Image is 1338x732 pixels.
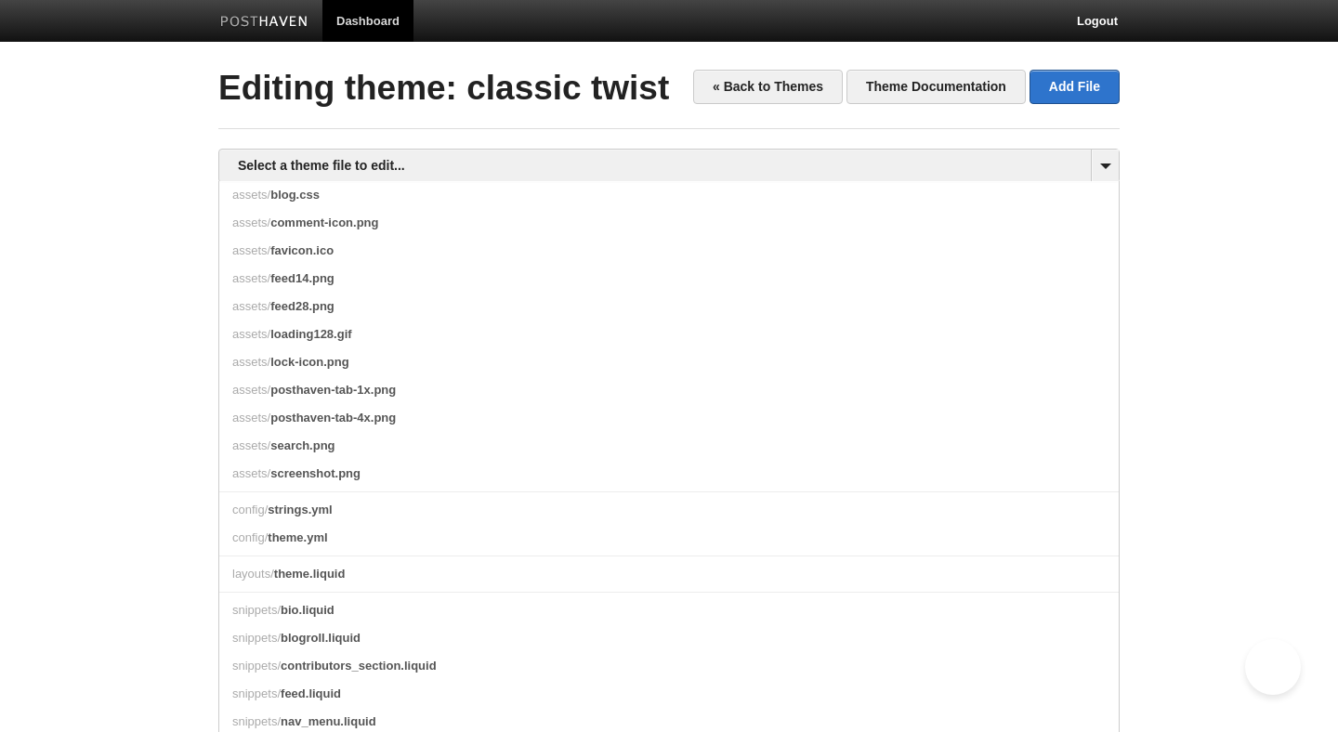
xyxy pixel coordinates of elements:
span: nav_menu.liquid [281,714,376,728]
span: assets/ [232,411,270,425]
span: blogroll.liquid [281,631,361,645]
a: snippets/blogroll.liquid [219,624,1119,652]
span: contributors_section.liquid [281,659,437,673]
a: Add File [1030,70,1120,104]
a: Select a theme file to edit... [219,150,1119,182]
a: assets/feed14.png [219,265,1119,293]
span: loading128.gif [270,327,351,341]
a: layouts/theme.liquid [219,560,1119,588]
span: assets/ [232,216,270,229]
span: snippets/ [232,659,281,673]
a: assets/blog.css [219,181,1119,209]
span: config/ [232,503,268,516]
a: « Back to Themes [693,70,843,104]
span: feed28.png [270,299,334,313]
a: config/strings.yml [219,496,1119,524]
span: assets/ [232,466,270,480]
a: assets/posthaven-tab-4x.png [219,404,1119,432]
iframe: Help Scout Beacon - Open [1245,639,1301,695]
a: config/theme.yml [219,524,1119,552]
a: assets/search.png [219,432,1119,460]
span: snippets/ [232,714,281,728]
a: snippets/bio.liquid [219,596,1119,624]
span: posthaven-tab-4x.png [270,411,396,425]
span: feed14.png [270,271,334,285]
a: snippets/feed.liquid [219,680,1119,708]
span: favicon.ico [270,243,334,257]
span: search.png [270,438,334,452]
span: blog.css [270,188,320,202]
span: comment-icon.png [270,216,378,229]
span: snippets/ [232,686,281,700]
span: assets/ [232,271,270,285]
span: assets/ [232,243,270,257]
a: assets/comment-icon.png [219,209,1119,237]
span: feed.liquid [281,686,341,700]
a: assets/favicon.ico [219,237,1119,265]
a: assets/loading128.gif [219,320,1119,348]
span: screenshot.png [270,466,361,480]
a: Theme Documentation [846,70,1026,104]
a: assets/lock-icon.png [219,348,1119,376]
span: snippets/ [232,603,281,617]
a: assets/feed28.png [219,293,1119,320]
span: assets/ [232,327,270,341]
span: layouts/ [232,567,274,581]
span: assets/ [232,383,270,397]
img: Posthaven-bar [220,16,308,30]
span: config/ [232,530,268,544]
span: posthaven-tab-1x.png [270,383,396,397]
span: snippets/ [232,631,281,645]
h2: Editing theme: classic twist [218,70,1120,108]
span: assets/ [232,299,270,313]
span: assets/ [232,438,270,452]
span: bio.liquid [281,603,334,617]
span: assets/ [232,355,270,369]
a: snippets/contributors_section.liquid [219,652,1119,680]
span: strings.yml [268,503,332,516]
a: assets/posthaven-tab-1x.png [219,376,1119,404]
span: theme.yml [268,530,327,544]
span: assets/ [232,188,270,202]
a: assets/screenshot.png [219,460,1119,488]
span: theme.liquid [274,567,346,581]
span: lock-icon.png [270,355,349,369]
